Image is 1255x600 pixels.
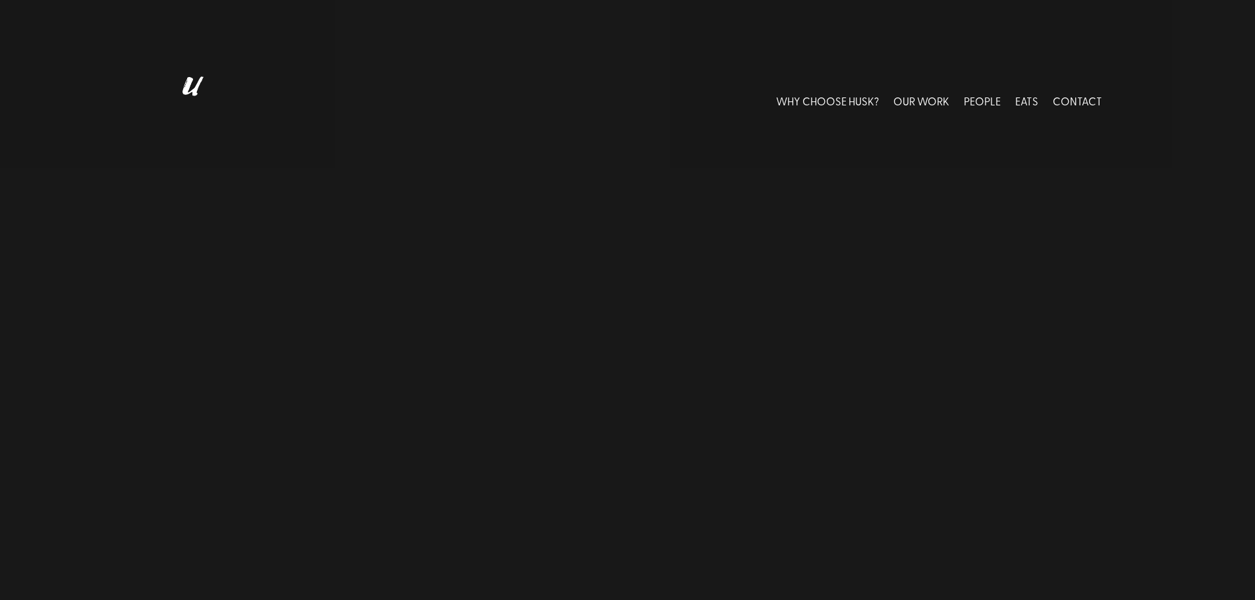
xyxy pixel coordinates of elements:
img: Husk logo [153,71,226,130]
a: WHY CHOOSE HUSK? [776,71,879,130]
a: EATS [1015,71,1038,130]
a: PEOPLE [964,71,1001,130]
a: CONTACT [1053,71,1102,130]
a: OUR WORK [893,71,949,130]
